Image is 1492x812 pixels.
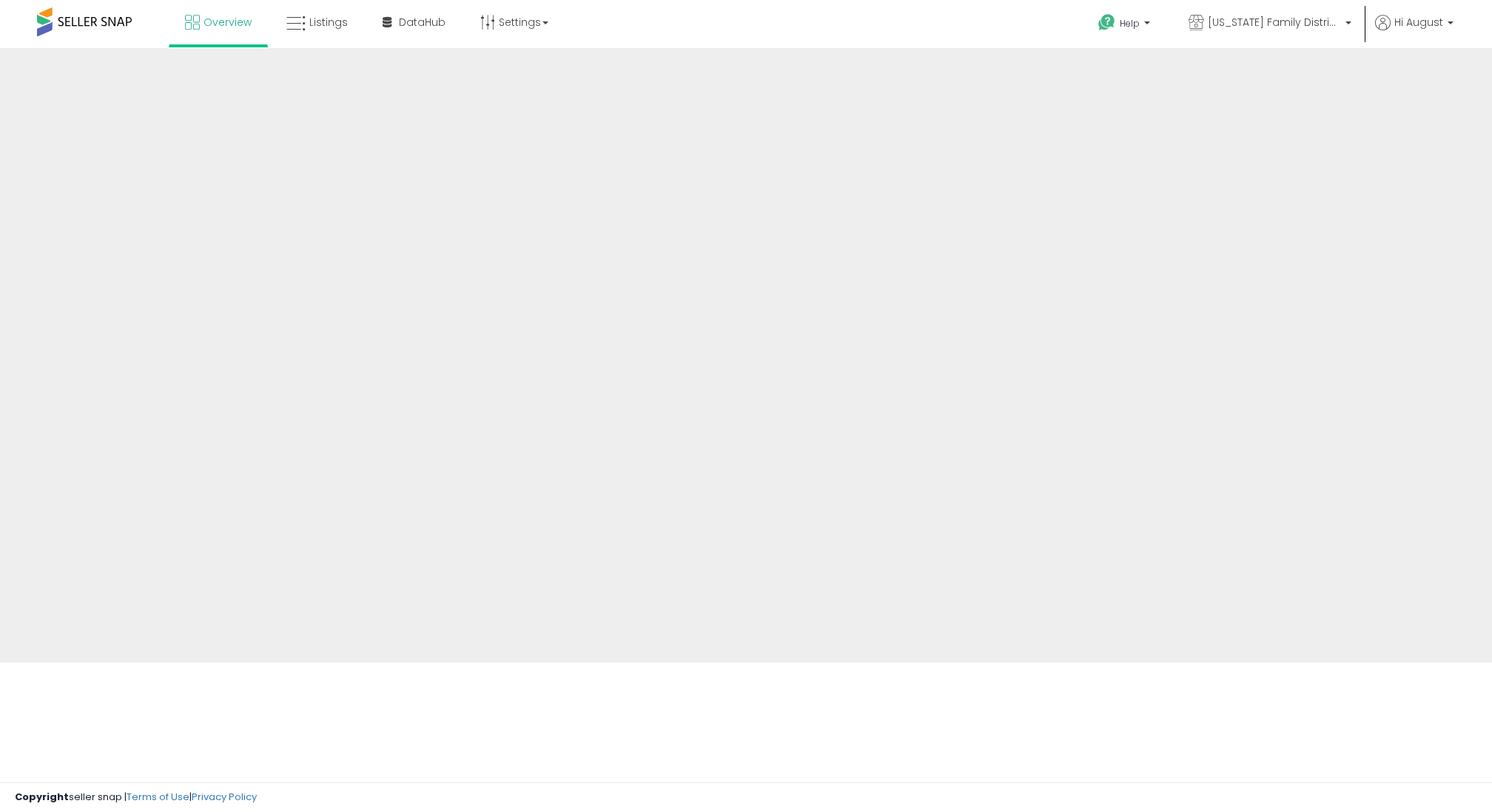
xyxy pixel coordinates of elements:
span: [US_STATE] Family Distribution [1208,15,1341,30]
a: Hi August [1375,15,1454,48]
a: Help [1086,2,1165,48]
span: Overview [204,15,252,30]
span: Help [1120,17,1140,30]
i: Get Help [1098,13,1116,32]
span: Hi August [1394,15,1443,30]
span: DataHub [399,15,446,30]
span: Listings [309,15,348,30]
